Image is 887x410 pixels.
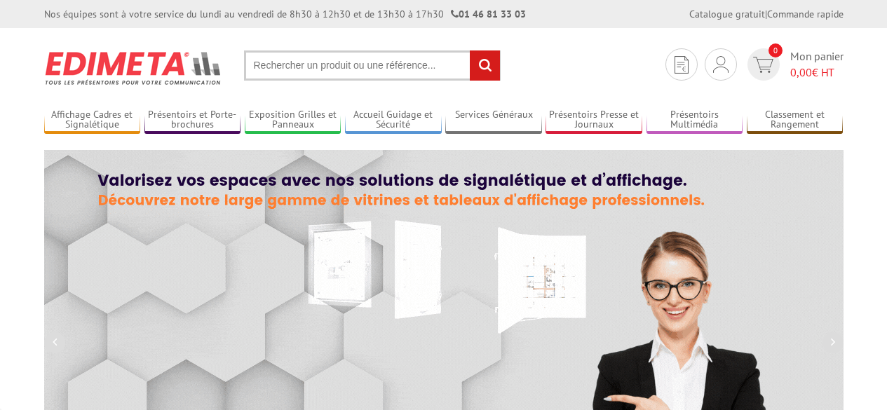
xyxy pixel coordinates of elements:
img: devis rapide [675,56,689,74]
span: 0 [768,43,783,57]
a: Commande rapide [767,8,844,20]
a: Accueil Guidage et Sécurité [345,109,442,132]
img: devis rapide [753,57,773,73]
span: Mon panier [790,48,844,81]
strong: 01 46 81 33 03 [451,8,526,20]
a: Présentoirs et Porte-brochures [144,109,241,132]
a: Affichage Cadres et Signalétique [44,109,141,132]
a: Présentoirs Presse et Journaux [546,109,642,132]
a: Présentoirs Multimédia [646,109,743,132]
div: Nos équipes sont à votre service du lundi au vendredi de 8h30 à 12h30 et de 13h30 à 17h30 [44,7,526,21]
span: 0,00 [790,65,812,79]
a: Catalogue gratuit [689,8,765,20]
img: Présentoir, panneau, stand - Edimeta - PLV, affichage, mobilier bureau, entreprise [44,42,223,94]
div: | [689,7,844,21]
input: rechercher [470,50,500,81]
img: devis rapide [713,56,729,73]
a: Services Généraux [445,109,542,132]
span: € HT [790,64,844,81]
a: devis rapide 0 Mon panier 0,00€ HT [744,48,844,81]
a: Exposition Grilles et Panneaux [245,109,341,132]
a: Classement et Rangement [747,109,844,132]
input: Rechercher un produit ou une référence... [244,50,501,81]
